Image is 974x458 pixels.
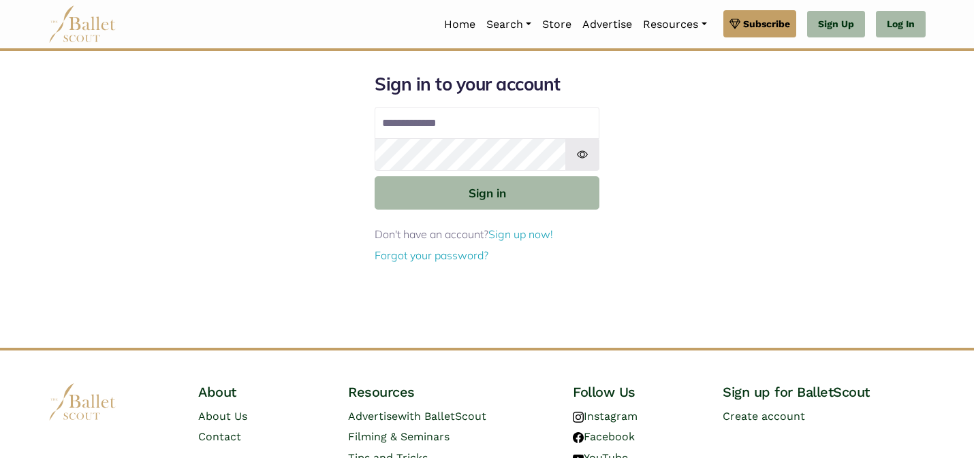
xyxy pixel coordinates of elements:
a: Log In [876,11,926,38]
a: Filming & Seminars [348,430,450,443]
a: About Us [198,410,247,423]
a: Search [481,10,537,39]
a: Facebook [573,430,635,443]
h4: Follow Us [573,383,701,401]
a: Sign Up [807,11,865,38]
a: Contact [198,430,241,443]
h4: About [198,383,326,401]
h1: Sign in to your account [375,73,599,96]
img: facebook logo [573,432,584,443]
a: Advertise [577,10,638,39]
button: Sign in [375,176,599,210]
a: Sign up now! [488,227,553,241]
h4: Sign up for BalletScout [723,383,926,401]
a: Create account [723,410,805,423]
img: gem.svg [729,16,740,31]
a: Subscribe [723,10,796,37]
a: Store [537,10,577,39]
span: Subscribe [743,16,790,31]
a: Home [439,10,481,39]
span: with BalletScout [398,410,486,423]
p: Don't have an account? [375,226,599,244]
img: instagram logo [573,412,584,423]
a: Advertisewith BalletScout [348,410,486,423]
a: Forgot your password? [375,248,488,262]
a: Instagram [573,410,638,423]
h4: Resources [348,383,551,401]
img: logo [48,383,116,421]
a: Resources [638,10,712,39]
